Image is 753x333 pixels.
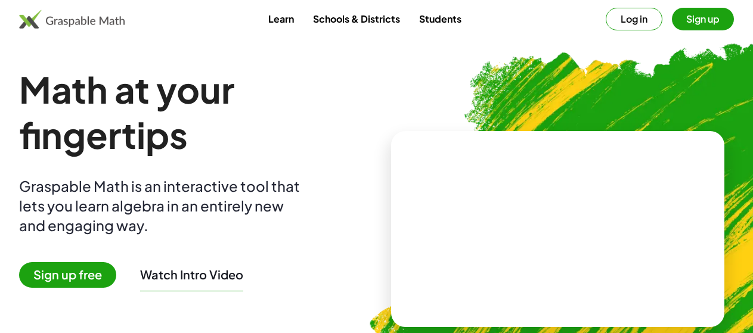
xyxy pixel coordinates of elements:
video: What is this? This is dynamic math notation. Dynamic math notation plays a central role in how Gr... [468,184,647,273]
button: Log in [606,8,662,30]
button: Sign up [672,8,734,30]
button: Watch Intro Video [140,267,243,282]
h1: Math at your fingertips [19,67,372,157]
div: Graspable Math is an interactive tool that lets you learn algebra in an entirely new and engaging... [19,176,305,235]
a: Learn [259,8,303,30]
a: Students [410,8,471,30]
span: Sign up free [19,262,116,288]
a: Schools & Districts [303,8,410,30]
